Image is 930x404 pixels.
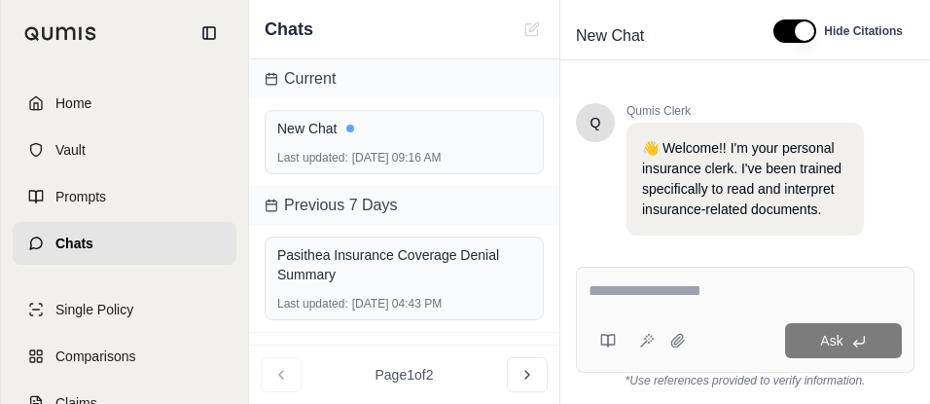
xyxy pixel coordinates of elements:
button: Collapse sidebar [194,18,225,49]
span: Last updated: [277,150,348,165]
span: Hide Citations [824,23,903,39]
span: Chats [55,234,93,253]
div: [DATE] 09:16 AM [277,150,531,165]
div: Pasithea Insurance Coverage Denial Summary [277,245,531,284]
span: Vault [55,140,86,160]
div: [DATE] 04:43 PM [277,296,531,312]
span: Hello [590,113,601,132]
span: Ask [820,333,842,349]
a: Comparisons [13,335,236,378]
a: Vault [13,129,236,171]
span: Comparisons [55,347,135,366]
div: New Chat [277,119,531,138]
span: Single Policy [55,300,133,319]
span: Home [55,93,91,113]
button: Ask [785,323,902,358]
img: Qumis Logo [24,26,97,41]
div: *Use references provided to verify information. [576,373,914,388]
a: Home [13,82,236,125]
a: Single Policy [13,288,236,331]
p: 👋 Welcome!! I'm your personal insurance clerk. I've been trained specifically to read and interpr... [642,138,848,220]
a: Prompts [13,175,236,218]
span: Chats [265,16,313,43]
div: Previous 7 Days [249,186,559,225]
button: New Chat [520,18,544,41]
span: Last updated: [277,296,348,312]
div: Edit Title [568,20,750,52]
div: Current [249,59,559,98]
a: Chats [13,222,236,265]
span: New Chat [568,20,652,52]
span: Qumis Clerk [626,103,864,119]
span: Page 1 of 2 [376,365,434,385]
span: Prompts [55,187,106,206]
